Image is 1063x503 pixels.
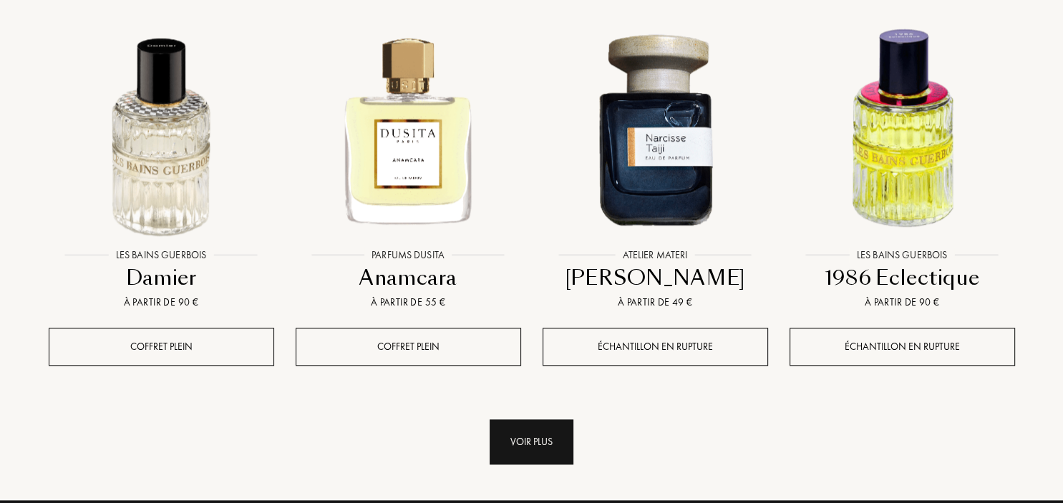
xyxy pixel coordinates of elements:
a: Narcisse Taiji Atelier MateriAtelier Materi[PERSON_NAME]À partir de 49 € [543,1,768,328]
a: 1986 Eclectique Les Bains GuerboisLes Bains Guerbois1986 EclectiqueÀ partir de 90 € [790,1,1015,328]
div: À partir de 55 € [301,295,515,310]
div: Voir plus [490,419,573,464]
div: À partir de 49 € [548,295,762,310]
img: Damier Les Bains Guerbois [50,17,273,240]
div: Échantillon en rupture [790,328,1015,366]
div: Coffret plein [296,328,521,366]
a: Anamcara Parfums DusitaParfums DusitaAnamcaraÀ partir de 55 € [296,1,521,328]
img: Anamcara Parfums Dusita [297,17,520,240]
img: Narcisse Taiji Atelier Materi [544,17,767,240]
div: Coffret plein [49,328,274,366]
div: À partir de 90 € [54,295,268,310]
img: 1986 Eclectique Les Bains Guerbois [791,17,1014,240]
div: À partir de 90 € [795,295,1009,310]
div: Échantillon en rupture [543,328,768,366]
a: Damier Les Bains GuerboisLes Bains GuerboisDamierÀ partir de 90 € [49,1,274,328]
